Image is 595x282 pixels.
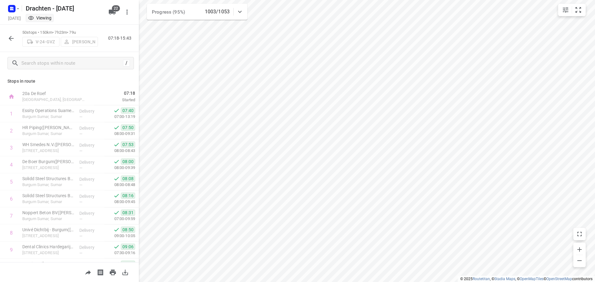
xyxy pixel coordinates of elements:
[22,158,74,165] p: De Boer Burgum(Heinze de Boer)
[121,261,135,267] span: 09:19
[113,107,120,114] svg: Done
[79,244,102,250] p: Delivery
[22,131,74,137] p: Burgum Sumar, Sumar
[113,176,120,182] svg: Done
[10,145,13,151] div: 3
[94,90,135,96] span: 07:18
[10,111,13,117] div: 1
[22,114,74,120] p: Burgum Sumar, Sumar
[494,277,515,281] a: Stadia Maps
[121,210,135,216] span: 08:31
[79,200,82,204] span: —
[79,261,102,267] p: Delivery
[572,4,584,16] button: Fit zoom
[7,78,131,85] p: Stops in route
[22,193,74,199] p: Solidd Steel Structures BV(Aaltje Huitema)
[22,244,74,250] p: Dental Clinics Hardegarijp(Margreet)
[104,216,135,222] p: 07:00-09:59
[79,142,102,148] p: Delivery
[113,244,120,250] svg: Done
[112,5,120,11] span: 22
[79,149,82,153] span: —
[22,261,74,267] p: Basticom(Linda Van der Eems)
[10,230,13,236] div: 8
[22,148,74,154] p: [STREET_ADDRESS]
[121,107,135,114] span: 07:40
[152,9,185,15] span: Progress (95%)
[79,193,102,199] p: Delivery
[10,196,13,202] div: 6
[113,193,120,199] svg: Done
[21,59,123,68] input: Search stops within route
[22,97,87,103] p: [GEOGRAPHIC_DATA], [GEOGRAPHIC_DATA]
[121,124,135,131] span: 07:50
[79,159,102,165] p: Delivery
[559,4,572,16] button: Map settings
[107,269,119,275] span: Print route
[104,114,135,120] p: 07:00-13:19
[79,210,102,216] p: Delivery
[94,269,107,275] span: Print shipping labels
[79,166,82,170] span: —
[121,141,135,148] span: 07:53
[121,227,135,233] span: 08:50
[104,165,135,171] p: 08:00-09:39
[22,216,74,222] p: Burgum Sumar, Sumar
[460,277,593,281] li: © 2025 , © , © © contributors
[558,4,586,16] div: small contained button group
[82,269,94,275] span: Share route
[79,183,82,187] span: —
[10,162,13,168] div: 4
[22,107,74,114] p: Essity Operations Suameer B.V.(Sjoukje De Man)
[123,60,130,67] div: /
[79,108,102,114] p: Delivery
[22,141,74,148] p: WH Smedes N.V.(Frans Vlak)
[106,6,118,18] button: 22
[147,4,247,20] div: Progress (95%)1003/1053
[104,250,135,256] p: 07:30-09:16
[22,210,74,216] p: Noppert Beton BV(Therese Meindertsma)
[121,244,135,250] span: 09:06
[113,158,120,165] svg: Done
[10,213,13,219] div: 7
[104,131,135,137] p: 08:00-09:31
[546,277,572,281] a: OpenStreetMap
[22,30,98,36] p: 50 stops • 150km • 7h23m • 79u
[79,217,82,221] span: —
[121,158,135,165] span: 08:00
[22,165,74,171] p: [STREET_ADDRESS]
[113,227,120,233] svg: Done
[473,277,490,281] a: Routetitan
[79,234,82,238] span: —
[94,97,135,103] p: Started
[205,8,230,15] p: 1003/1053
[10,179,13,185] div: 5
[22,199,74,205] p: Burgum Sumar, Sumar
[104,148,135,154] p: 08:00-08:43
[79,132,82,136] span: —
[22,182,74,188] p: Burgum Sumar, Sumar
[79,251,82,255] span: —
[10,128,13,134] div: 2
[113,124,120,131] svg: Done
[22,227,74,233] p: Univé Dichtbij - Burgum(Peter Holwerda)
[22,250,74,256] p: Vossenburcht 1, Hardegarijp
[104,199,135,205] p: 08:00-09:45
[79,176,102,182] p: Delivery
[28,15,51,21] div: Viewing
[22,124,74,131] p: HR Piping([PERSON_NAME])
[104,233,135,239] p: 09:00-10:05
[121,176,135,182] span: 08:08
[108,35,134,41] p: 07:18-15:43
[10,247,13,253] div: 9
[79,115,82,119] span: —
[79,227,102,233] p: Delivery
[113,210,120,216] svg: Done
[113,261,120,267] svg: Done
[22,233,74,239] p: [STREET_ADDRESS]
[119,269,131,275] span: Download route
[113,141,120,148] svg: Done
[79,125,102,131] p: Delivery
[520,277,544,281] a: OpenMapTiles
[22,90,87,97] p: 20a De Roef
